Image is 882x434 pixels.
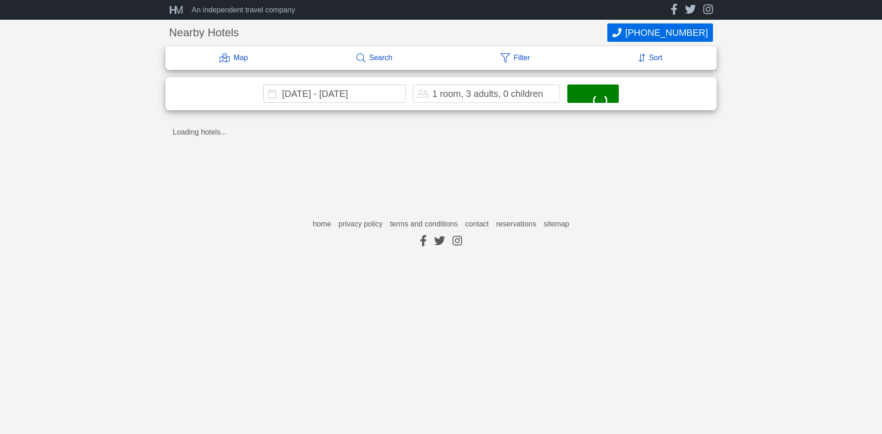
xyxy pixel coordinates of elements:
a: twitter [685,4,696,16]
div: Filter [514,54,530,62]
span: M [174,4,181,16]
a: Filter [493,46,537,70]
a: facebook [671,4,678,16]
a: contact [465,220,489,228]
div: An independent travel company [192,6,295,14]
a: instagram [452,235,462,248]
div: Map [233,54,248,62]
a: twitter [434,235,445,248]
div: Sort [649,54,662,62]
span: [PHONE_NUMBER] [625,28,708,38]
a: Search [349,46,400,70]
a: instagram [703,4,713,16]
div: Loading hotels... [173,129,226,136]
span: H [169,4,174,16]
a: Map [212,46,255,70]
h1: Nearby Hotels [169,27,607,38]
a: reservations [496,220,536,228]
a: HM [169,5,188,16]
button: Call [607,23,713,42]
a: privacy policy [339,220,383,228]
a: terms and conditions [390,220,458,228]
button: Get Rates [567,85,619,103]
a: Sort [631,46,670,70]
a: facebook [420,235,427,248]
input: Choose Dates [263,85,406,103]
div: 1 room, 3 adults, 0 children [432,89,543,98]
a: sitemap [543,220,569,228]
a: home [313,220,331,228]
div: Search [369,54,393,62]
